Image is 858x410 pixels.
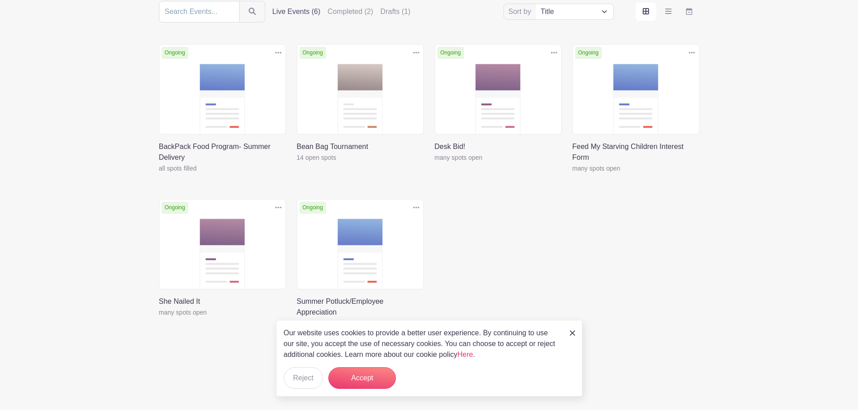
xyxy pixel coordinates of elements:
div: filters [272,6,411,17]
img: close_button-5f87c8562297e5c2d7936805f587ecaba9071eb48480494691a3f1689db116b3.svg [570,330,575,336]
label: Completed (2) [327,6,373,17]
label: Sort by [508,6,534,17]
label: Drafts (1) [381,6,411,17]
button: Accept [328,367,396,389]
p: Our website uses cookies to provide a better user experience. By continuing to use our site, you ... [284,328,560,360]
input: Search Events... [159,1,240,23]
div: order and view [636,3,699,21]
a: Here [458,351,473,358]
label: Live Events (6) [272,6,321,17]
button: Reject [284,367,323,389]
